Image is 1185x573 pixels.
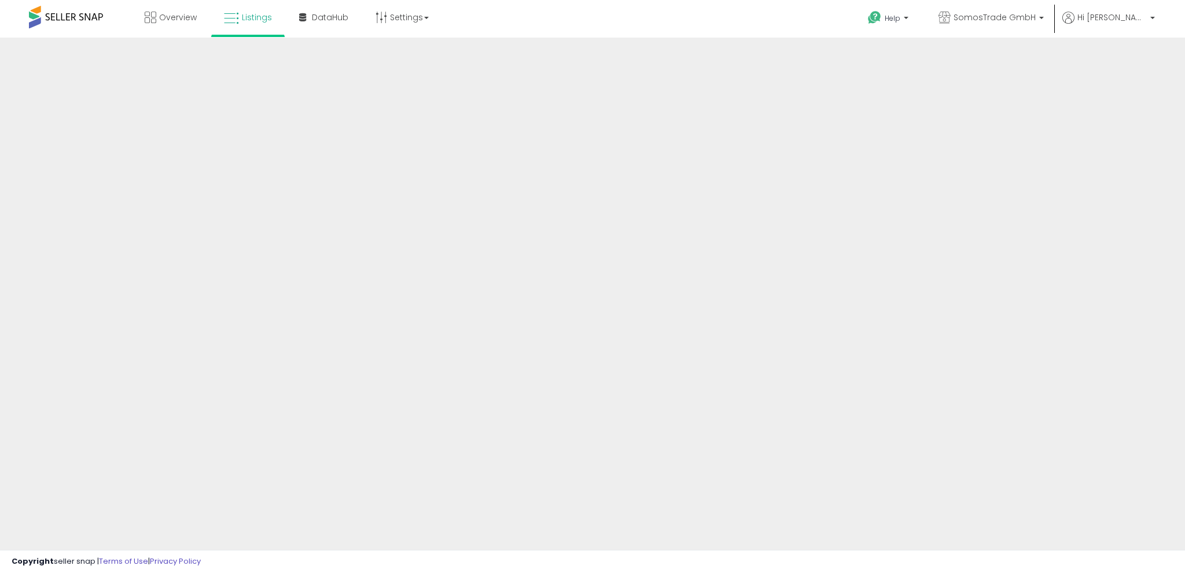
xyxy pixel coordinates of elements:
span: Listings [242,12,272,23]
a: Help [859,2,920,38]
span: Overview [159,12,197,23]
span: SomosTrade GmbH [954,12,1036,23]
i: Get Help [867,10,882,25]
span: Help [885,13,900,23]
span: DataHub [312,12,348,23]
span: Hi [PERSON_NAME] [1077,12,1147,23]
a: Hi [PERSON_NAME] [1062,12,1155,38]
